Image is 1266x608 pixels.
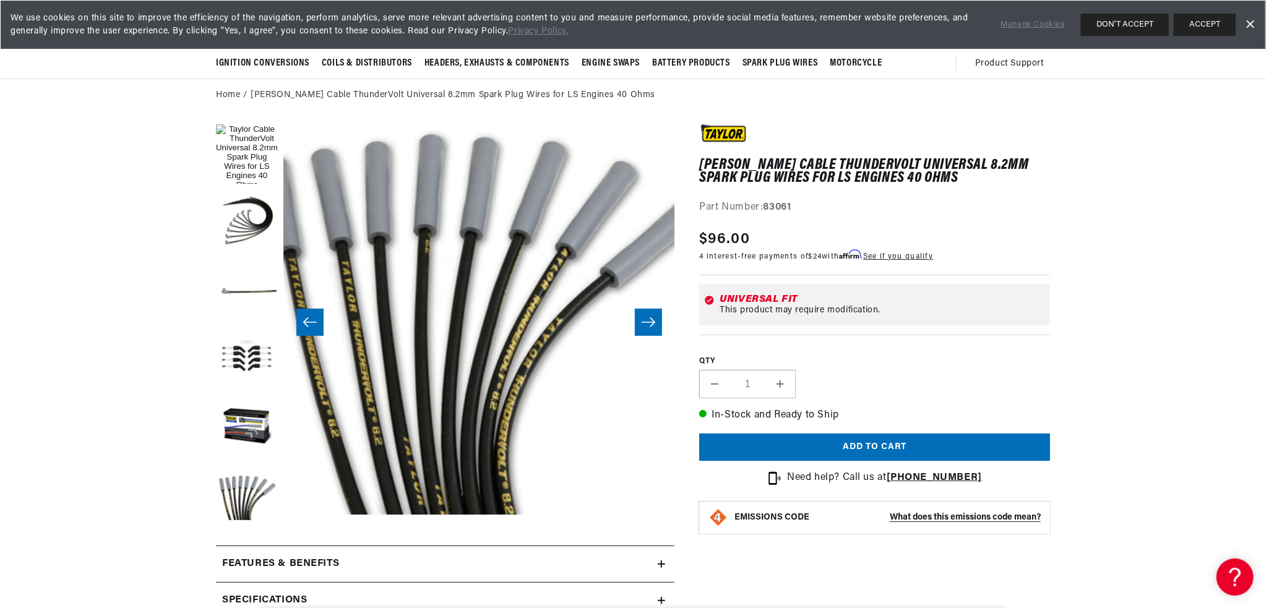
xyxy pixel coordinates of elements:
a: Privacy Policy. [509,27,569,36]
button: Slide right [635,309,662,336]
h2: Features & Benefits [222,556,339,572]
button: Load image 3 in gallery view [216,260,278,322]
h1: [PERSON_NAME] Cable ThunderVolt Universal 8.2mm Spark Plug Wires for LS Engines 40 Ohms [699,159,1050,184]
span: Motorcycle [830,57,882,70]
p: 4 interest-free payments of with . [699,250,933,262]
button: Load image 4 in gallery view [216,328,278,390]
label: QTY [699,356,1050,367]
img: Emissions code [708,508,728,528]
button: Load image 2 in gallery view [216,192,278,254]
button: ACCEPT [1174,14,1236,36]
a: Manage Cookies [1001,19,1065,32]
div: Universal Fit [720,294,1045,304]
strong: EMISSIONS CODE [734,513,809,522]
summary: Motorcycle [824,49,888,78]
div: Part Number: [699,200,1050,216]
span: Battery Products [652,57,730,70]
button: Slide left [296,309,324,336]
summary: Battery Products [646,49,736,78]
summary: Headers, Exhausts & Components [418,49,575,78]
button: Load image 5 in gallery view [216,396,278,458]
summary: Spark Plug Wires [736,49,824,78]
button: DON'T ACCEPT [1081,14,1169,36]
button: EMISSIONS CODEWhat does this emissions code mean? [734,512,1041,523]
span: $24 [809,253,822,260]
button: Add to cart [699,434,1050,461]
span: Affirm [840,250,861,259]
button: Load image 6 in gallery view [216,465,278,526]
summary: Coils & Distributors [316,49,418,78]
div: This product may require modification. [720,306,1045,315]
a: Home [216,88,240,102]
summary: Features & Benefits [216,546,674,582]
span: Engine Swaps [582,57,640,70]
span: $96.00 [699,228,750,250]
p: In-Stock and Ready to Ship [699,408,1050,424]
span: Product Support [975,57,1044,71]
span: Coils & Distributors [322,57,412,70]
a: Dismiss Banner [1241,15,1259,34]
summary: Engine Swaps [575,49,646,78]
strong: 83061 [764,202,791,212]
a: [PERSON_NAME] Cable ThunderVolt Universal 8.2mm Spark Plug Wires for LS Engines 40 Ohms [251,88,655,102]
summary: Ignition Conversions [216,49,316,78]
span: Headers, Exhausts & Components [424,57,569,70]
a: [PHONE_NUMBER] [887,473,982,482]
nav: breadcrumbs [216,88,1050,102]
span: We use cookies on this site to improve the efficiency of the navigation, perform analytics, serve... [11,12,984,38]
p: Need help? Call us at [787,470,982,486]
a: See if you qualify - Learn more about Affirm Financing (opens in modal) [863,253,933,260]
strong: What does this emissions code mean? [890,513,1041,522]
span: Spark Plug Wires [743,57,818,70]
summary: Product Support [975,49,1050,79]
button: Load image 1 in gallery view [216,124,278,186]
span: Ignition Conversions [216,57,309,70]
media-gallery: Gallery Viewer [216,124,674,521]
